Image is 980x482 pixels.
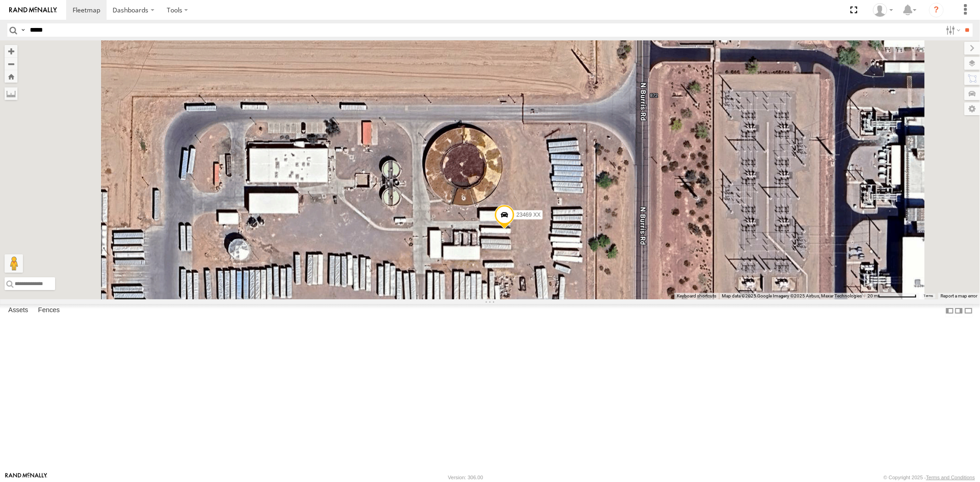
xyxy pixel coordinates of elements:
div: Sardor Khadjimedov [870,3,896,17]
button: Zoom out [5,57,17,70]
label: Dock Summary Table to the Left [945,304,954,317]
div: Version: 306.00 [448,475,483,480]
i: ? [929,3,944,17]
span: 23469 XX [516,212,541,218]
label: Map Settings [964,102,980,115]
label: Measure [5,87,17,100]
label: Search Query [19,23,27,37]
a: Report a map error [940,293,977,298]
a: Terms and Conditions [926,475,975,480]
img: rand-logo.svg [9,7,57,13]
button: Drag Pegman onto the map to open Street View [5,254,23,273]
label: Dock Summary Table to the Right [954,304,963,317]
label: Fences [34,304,64,317]
button: Map Scale: 20 m per 80 pixels [865,293,919,299]
label: Hide Summary Table [964,304,973,317]
a: Visit our Website [5,473,47,482]
span: Map data ©2025 Google Imagery ©2025 Airbus, Maxar Technologies [722,293,862,298]
button: Zoom Home [5,70,17,83]
label: Search Filter Options [942,23,962,37]
button: Zoom in [5,45,17,57]
span: 20 m [867,293,878,298]
label: Assets [4,304,33,317]
div: © Copyright 2025 - [884,475,975,480]
button: Keyboard shortcuts [677,293,716,299]
a: Terms (opens in new tab) [924,294,934,298]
